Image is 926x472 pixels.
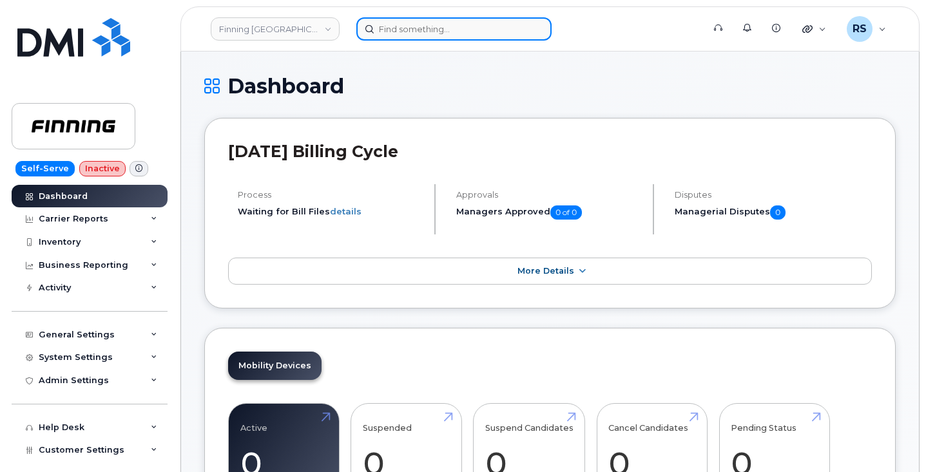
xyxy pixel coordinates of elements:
[675,205,872,220] h5: Managerial Disputes
[238,190,423,200] h4: Process
[517,266,574,276] span: More Details
[228,142,872,161] h2: [DATE] Billing Cycle
[456,190,642,200] h4: Approvals
[550,205,582,220] span: 0 of 0
[770,205,786,220] span: 0
[330,206,362,216] a: details
[675,190,872,200] h4: Disputes
[456,205,642,220] h5: Managers Approved
[228,352,322,380] a: Mobility Devices
[238,205,423,218] li: Waiting for Bill Files
[204,75,896,97] h1: Dashboard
